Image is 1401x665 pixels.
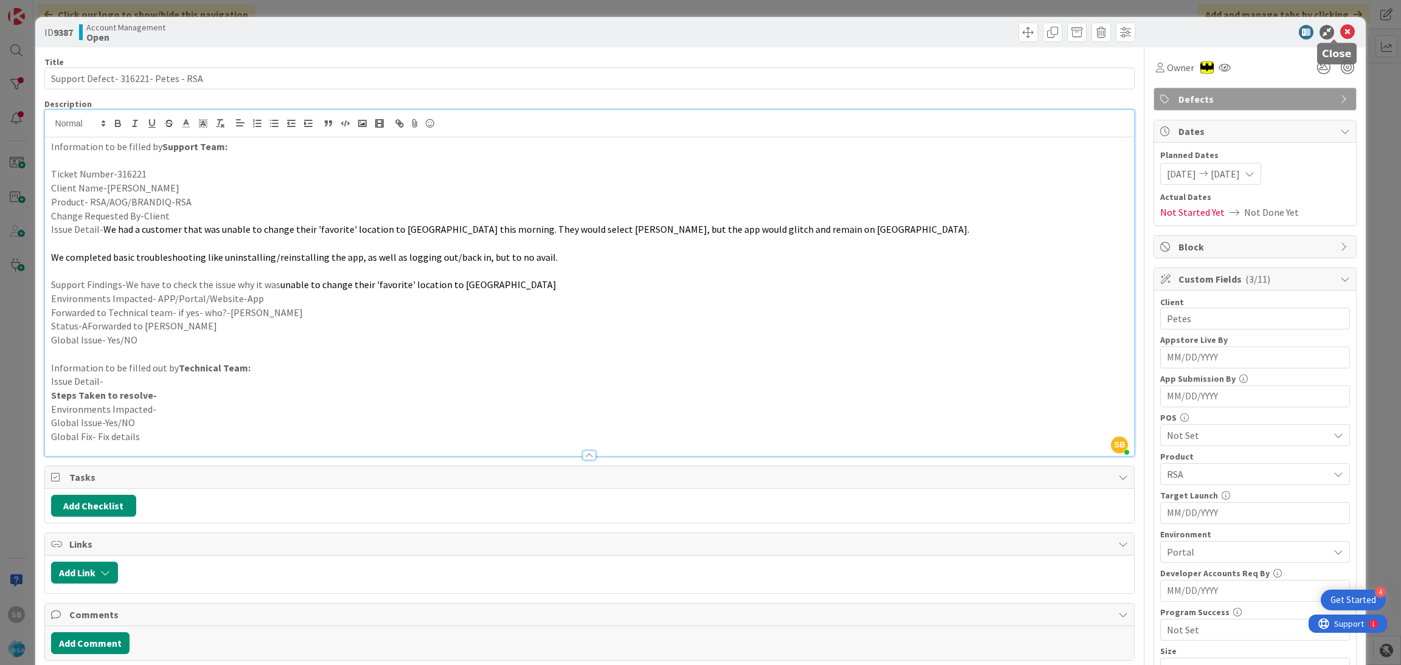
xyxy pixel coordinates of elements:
[1200,61,1214,74] img: AC
[1160,530,1350,539] div: Environment
[69,470,1113,484] span: Tasks
[1375,587,1386,598] div: 4
[1160,374,1350,383] div: App Submission By
[69,537,1113,551] span: Links
[51,292,1129,306] p: Environments Impacted- APP/Portal/Website-App
[86,32,165,42] b: Open
[86,22,165,32] span: Account Management
[51,251,558,263] span: We completed basic troubleshooting like uninstalling/reinstalling the app, as well as logging out...
[1160,452,1350,461] div: Product
[1167,386,1343,407] input: MM/DD/YYYY
[1160,569,1350,577] div: Developer Accounts Req By
[1167,503,1343,523] input: MM/DD/YYYY
[1160,647,1350,655] div: Size
[51,430,1129,444] p: Global Fix- Fix details
[1167,347,1343,368] input: MM/DD/YYYY
[1211,167,1240,181] span: [DATE]
[1160,205,1225,219] span: Not Started Yet
[1178,124,1334,139] span: Dates
[44,25,73,40] span: ID
[1160,297,1184,308] label: Client
[51,402,1129,416] p: Environments Impacted-
[51,333,1129,347] p: Global Issue- Yes/NO
[1178,92,1334,106] span: Defects
[51,389,157,401] strong: Steps Taken to resolve-
[51,222,1129,236] p: Issue Detail-
[1178,272,1334,286] span: Custom Fields
[1160,413,1350,422] div: POS
[1322,48,1352,60] h5: Close
[1160,491,1350,500] div: Target Launch
[51,361,1129,375] p: Information to be filled out by
[1178,239,1334,254] span: Block
[51,140,1129,154] p: Information to be filled by
[44,57,64,67] label: Title
[51,195,1129,209] p: Product- RSA/AOG/BRANDIQ-RSA
[51,562,118,584] button: Add Link
[63,5,66,15] div: 1
[1160,149,1350,162] span: Planned Dates
[1167,545,1329,559] span: Portal
[54,26,73,38] b: 9387
[1167,467,1329,481] span: RSA
[26,2,55,16] span: Support
[1111,436,1128,453] span: SB
[179,362,251,374] strong: Technical Team:
[1167,581,1343,601] input: MM/DD/YYYY
[1244,205,1299,219] span: Not Done Yet
[51,306,1129,320] p: Forwarded to Technical team- if yes- who?-[PERSON_NAME]
[162,140,227,153] strong: Support Team:
[280,278,556,291] span: unable to change their 'favorite' location to [GEOGRAPHIC_DATA]
[44,98,92,109] span: Description
[51,181,1129,195] p: Client Name-[PERSON_NAME]
[51,278,1129,292] p: Support Findings-We have to check the issue why it was
[1321,590,1386,610] div: Open Get Started checklist, remaining modules: 4
[1167,60,1194,75] span: Owner
[51,632,130,654] button: Add Comment
[69,607,1113,622] span: Comments
[51,495,136,517] button: Add Checklist
[1167,428,1329,443] span: Not Set
[1330,594,1376,606] div: Get Started
[51,319,1129,333] p: Status-AForwarded to [PERSON_NAME]
[51,167,1129,181] p: Ticket Number-316221
[51,209,1129,223] p: Change Requested By-Client
[44,67,1135,89] input: type card name here...
[1245,273,1270,285] span: ( 3/11 )
[51,416,1129,430] p: Global Issue-Yes/NO
[1160,608,1350,616] div: Program Success
[1160,336,1350,344] div: Appstore Live By
[103,223,969,235] span: We had a customer that was unable to change their 'favorite' location to [GEOGRAPHIC_DATA] this m...
[1167,167,1196,181] span: [DATE]
[1167,622,1329,637] span: Not Set
[51,374,1129,388] p: Issue Detail-
[1160,191,1350,204] span: Actual Dates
